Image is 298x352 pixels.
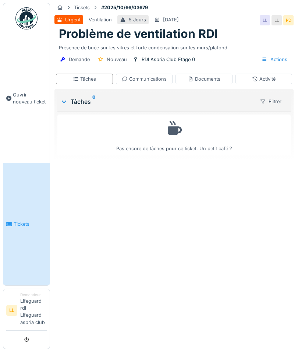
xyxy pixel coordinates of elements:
[260,15,270,25] div: LL
[3,34,50,163] a: Ouvrir nouveau ticket
[73,75,96,82] div: Tâches
[163,16,179,23] div: [DATE]
[59,27,218,41] h1: Problème de ventilation RDI
[13,91,47,105] span: Ouvrir nouveau ticket
[129,16,146,23] div: 5 Jours
[256,96,285,107] div: Filtrer
[20,292,47,329] li: Lifeguard rdi Lifeguard aspria club
[98,4,151,11] strong: #2025/10/66/03679
[69,56,90,63] div: Demande
[14,221,47,228] span: Tickets
[20,292,47,298] div: Demandeur
[60,97,253,106] div: Tâches
[142,56,195,63] div: RDI Aspria Club Etage 0
[3,163,50,285] a: Tickets
[252,75,276,82] div: Activité
[258,54,291,65] div: Actions
[92,97,96,106] sup: 0
[272,15,282,25] div: LL
[74,4,90,11] div: Tickets
[283,15,294,25] div: PD
[62,118,286,152] div: Pas encore de tâches pour ce ticket. Un petit café ?
[6,305,17,316] li: LL
[6,292,47,331] a: LL DemandeurLifeguard rdi Lifeguard aspria club
[107,56,127,63] div: Nouveau
[188,75,220,82] div: Documents
[89,16,112,23] div: Ventilation
[122,75,167,82] div: Communications
[15,7,38,29] img: Badge_color-CXgf-gQk.svg
[65,16,81,23] div: Urgent
[59,41,289,51] div: Présence de buée sur les vitres et forte condensation sur les murs/plafond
